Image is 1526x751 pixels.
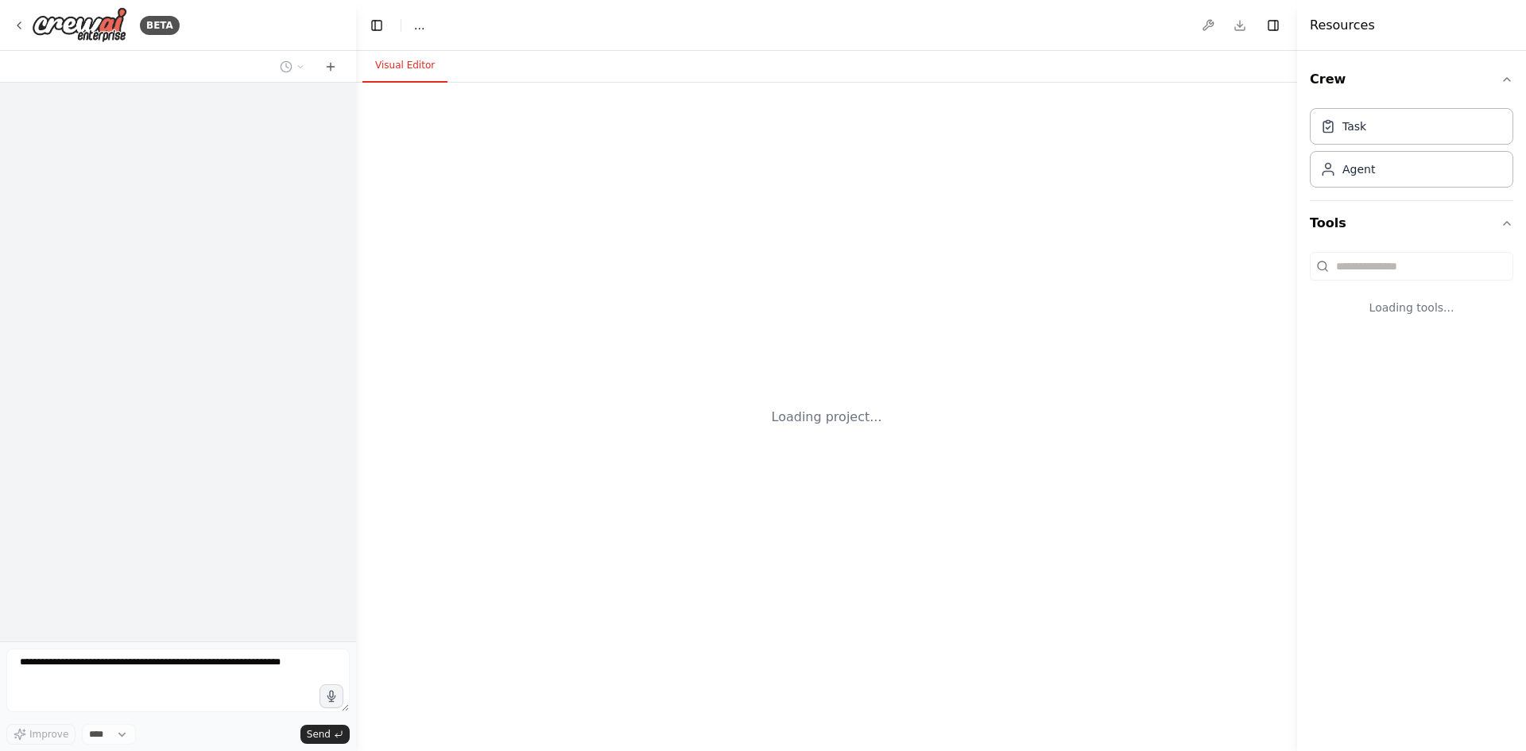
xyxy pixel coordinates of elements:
[1262,14,1284,37] button: Hide right sidebar
[273,57,312,76] button: Switch to previous chat
[307,728,331,741] span: Send
[1310,16,1375,35] h4: Resources
[366,14,388,37] button: Hide left sidebar
[362,49,447,83] button: Visual Editor
[1310,57,1513,102] button: Crew
[32,7,127,43] img: Logo
[140,16,180,35] div: BETA
[1310,246,1513,341] div: Tools
[318,57,343,76] button: Start a new chat
[772,408,882,427] div: Loading project...
[1310,201,1513,246] button: Tools
[1310,102,1513,200] div: Crew
[320,684,343,708] button: Click to speak your automation idea
[29,728,68,741] span: Improve
[1310,287,1513,328] div: Loading tools...
[414,17,424,33] span: ...
[6,724,76,745] button: Improve
[414,17,424,33] nav: breadcrumb
[1342,161,1375,177] div: Agent
[1342,118,1366,134] div: Task
[300,725,350,744] button: Send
